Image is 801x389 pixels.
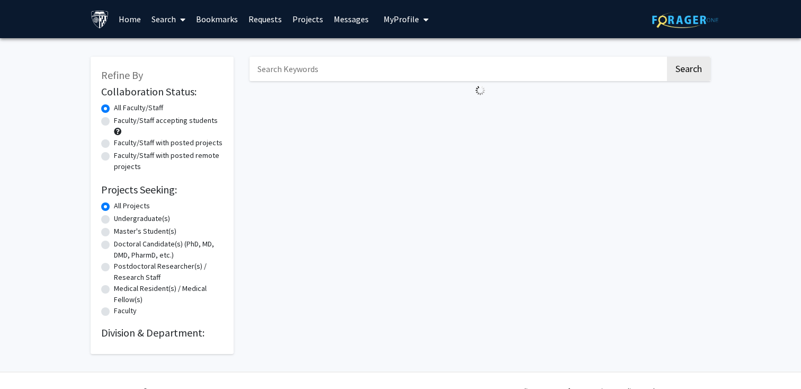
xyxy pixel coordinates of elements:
[114,150,223,172] label: Faculty/Staff with posted remote projects
[114,102,163,113] label: All Faculty/Staff
[243,1,287,38] a: Requests
[191,1,243,38] a: Bookmarks
[384,14,419,24] span: My Profile
[8,341,45,381] iframe: Chat
[250,57,665,81] input: Search Keywords
[101,326,223,339] h2: Division & Department:
[652,12,718,28] img: ForagerOne Logo
[114,226,176,237] label: Master's Student(s)
[114,283,223,305] label: Medical Resident(s) / Medical Fellow(s)
[101,68,143,82] span: Refine By
[471,81,489,100] img: Loading
[114,238,223,261] label: Doctoral Candidate(s) (PhD, MD, DMD, PharmD, etc.)
[114,261,223,283] label: Postdoctoral Researcher(s) / Research Staff
[114,137,222,148] label: Faculty/Staff with posted projects
[146,1,191,38] a: Search
[91,10,109,29] img: Johns Hopkins University Logo
[114,200,150,211] label: All Projects
[114,115,218,126] label: Faculty/Staff accepting students
[114,213,170,224] label: Undergraduate(s)
[328,1,374,38] a: Messages
[101,85,223,98] h2: Collaboration Status:
[287,1,328,38] a: Projects
[250,100,710,124] nav: Page navigation
[113,1,146,38] a: Home
[101,183,223,196] h2: Projects Seeking:
[667,57,710,81] button: Search
[114,305,137,316] label: Faculty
